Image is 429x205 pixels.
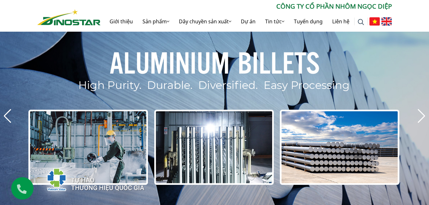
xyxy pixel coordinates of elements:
[3,109,12,123] div: Previous slide
[369,17,380,26] img: Tiếng Việt
[138,11,174,32] a: Sản phẩm
[174,11,236,32] a: Dây chuyền sản xuất
[417,109,426,123] div: Next slide
[37,9,101,25] img: Nhôm Dinostar
[289,11,327,32] a: Tuyển dụng
[105,11,138,32] a: Giới thiệu
[101,2,392,11] p: CÔNG TY CỔ PHẦN NHÔM NGỌC DIỆP
[327,11,354,32] a: Liên hệ
[381,17,392,26] img: English
[37,8,101,25] a: Nhôm Dinostar
[28,156,145,200] img: thqg
[358,19,364,25] img: search
[260,11,289,32] a: Tin tức
[236,11,260,32] a: Dự án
